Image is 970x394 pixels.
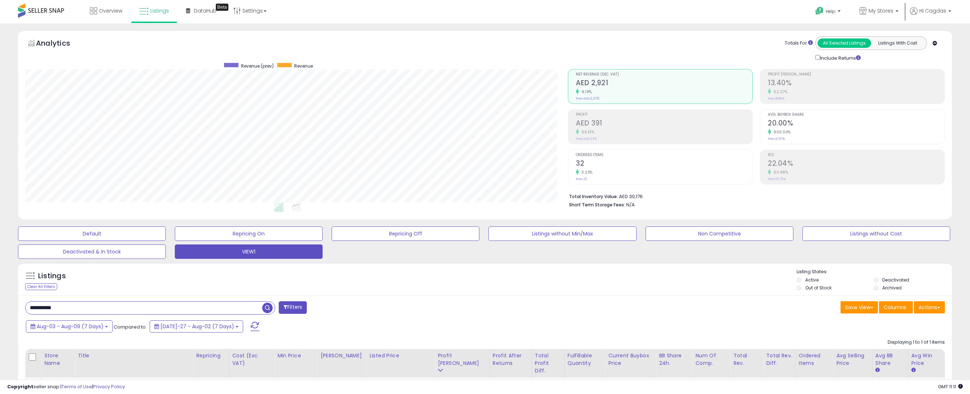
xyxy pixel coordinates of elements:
button: Repricing Off [332,226,479,241]
div: Total Rev. [733,352,760,367]
small: Prev: AED 236 [576,137,597,141]
strong: Copyright [7,383,33,390]
div: Title [78,352,190,359]
b: Short Term Storage Fees: [569,202,625,208]
span: Profit [PERSON_NAME] [768,73,944,77]
small: Prev: 13.70% [768,177,786,181]
h2: AED 391 [576,119,752,129]
small: Avg BB Share. [875,367,880,374]
span: Revenue [294,63,313,69]
h5: Listings [38,271,66,281]
span: N/A [626,201,635,208]
h2: 22.04% [768,159,944,169]
button: VIEW1 [175,244,323,259]
small: 60.88% [771,170,788,175]
h2: AED 2,921 [576,79,752,88]
span: DataHub [194,7,217,14]
button: Listings With Cost [871,38,924,48]
span: Avg. Buybox Share [768,113,944,117]
button: All Selected Listings [818,38,871,48]
small: 3.23% [579,170,593,175]
div: Avg BB Share [875,352,905,367]
h2: 20.00% [768,119,944,129]
span: Revenue (prev) [241,63,274,69]
div: Clear All Filters [25,283,57,290]
button: Listings without Cost [802,226,950,241]
button: Non Competitive [646,226,793,241]
button: Default [18,226,166,241]
span: Help [826,8,835,14]
h2: 32 [576,159,752,169]
div: Profit [PERSON_NAME] [438,352,487,367]
i: Get Help [815,6,824,15]
span: [DATE]-27 - Aug-02 (7 Days) [160,323,234,330]
div: Displaying 1 to 1 of 1 items [888,339,945,346]
span: My Stores [869,7,893,14]
a: Hi Cagdas [910,7,951,23]
small: Avg Win Price. [911,367,916,374]
a: Privacy Policy [93,383,125,390]
span: Net Revenue (Exc. VAT) [576,73,752,77]
div: Totals For [785,40,813,47]
small: Prev: 31 [576,177,587,181]
div: Ordered Items [799,352,830,367]
small: Prev: 8.80% [768,96,784,101]
button: Repricing On [175,226,323,241]
small: 9.19% [579,89,592,95]
li: AED 30,176 [569,192,939,200]
span: ROI [768,153,944,157]
span: Ordered Items [576,153,752,157]
a: Help [810,1,848,23]
div: Repricing [196,352,226,359]
p: Listing States: [797,269,952,275]
div: BB Share 24h. [659,352,689,367]
div: Fulfillable Quantity [568,352,602,367]
small: 66.13% [579,129,594,135]
button: Actions [914,301,945,313]
div: Current Buybox Price [608,352,653,367]
div: Include Returns [810,54,869,62]
span: Hi Cagdas [919,7,946,14]
small: Prev: AED 2,675 [576,96,599,101]
span: Listings [150,7,169,14]
div: Listed Price [369,352,432,359]
button: Aug-03 - Aug-09 (7 Days) [26,320,113,333]
button: [DATE]-27 - Aug-02 (7 Days) [150,320,243,333]
div: seller snap | | [7,384,125,390]
label: Out of Stock [805,285,832,291]
a: Terms of Use [62,383,92,390]
div: Tooltip anchor [216,4,228,11]
button: Columns [879,301,913,313]
div: [PERSON_NAME] [320,352,363,359]
label: Archived [882,285,902,291]
button: Deactivated & In Stock [18,244,166,259]
small: 52.27% [771,89,787,95]
button: Listings without Min/Max [488,226,636,241]
div: Min Price [277,352,314,359]
label: Active [805,277,819,283]
div: Total Profit Diff. [535,352,561,375]
div: Store Name [44,352,72,367]
small: Prev: 2.00% [768,137,785,141]
button: Filters [279,301,307,314]
div: Avg Selling Price [836,352,869,367]
h5: Analytics [36,38,84,50]
span: Overview [99,7,122,14]
span: Compared to: [114,324,147,330]
div: Cost (Exc. VAT) [232,352,272,367]
b: Total Inventory Value: [569,193,618,200]
div: Profit After Returns [493,352,529,367]
span: Profit [576,113,752,117]
div: Num of Comp. [695,352,727,367]
span: Aug-03 - Aug-09 (7 Days) [37,323,104,330]
span: Columns [884,304,906,311]
label: Deactivated [882,277,909,283]
small: 900.00% [771,129,791,135]
span: 2025-08-14 11:11 GMT [938,383,963,390]
button: Save View [841,301,878,313]
h2: 13.40% [768,79,944,88]
div: Avg Win Price [911,352,942,367]
div: Total Rev. Diff. [766,352,792,367]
